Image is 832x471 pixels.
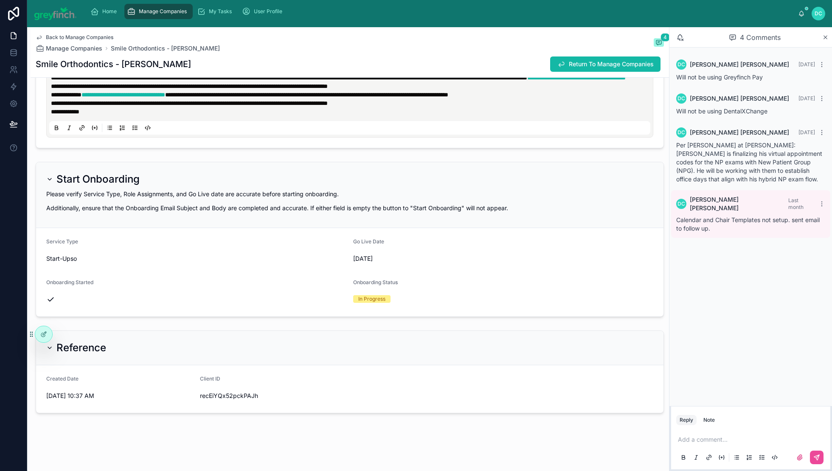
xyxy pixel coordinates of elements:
span: 4 [661,33,670,42]
span: Will not be using Greyfinch Pay [676,73,763,81]
span: recEiYQx52pckPAJh [200,392,347,400]
span: [DATE] [798,129,815,135]
span: [DATE] [798,61,815,68]
button: 4 [654,38,664,48]
p: Please verify Service Type, Role Assignments, and Go Live date are accurate before starting onboa... [46,189,653,198]
div: scrollable content [84,2,798,21]
span: [DATE] [798,95,815,102]
span: [DATE] [353,254,653,263]
span: Return To Manage Companies [569,60,654,68]
span: DC [677,61,685,68]
span: Go Live Date [353,238,384,245]
span: Home [102,8,117,15]
span: Start-Upso [46,254,77,263]
span: [PERSON_NAME] [PERSON_NAME] [690,195,788,212]
span: DC [677,200,685,207]
a: Smile Orthodontics - [PERSON_NAME] [111,44,220,53]
span: Per [PERSON_NAME] at [PERSON_NAME]: [PERSON_NAME] is finalizing his virtual appointment codes for... [676,141,822,183]
div: Note [703,417,715,423]
span: 4 Comments [740,32,781,42]
a: Manage Companies [124,4,193,19]
span: Service Type [46,238,78,245]
span: DC [677,95,685,102]
span: Onboarding Started [46,279,93,285]
p: Additionally, ensure that the Onboarding Email Subject and Body are completed and accurate. If ei... [46,203,653,212]
a: Manage Companies [36,44,102,53]
span: Back to Manage Companies [46,34,113,41]
span: Manage Companies [46,44,102,53]
h2: Start Onboarding [56,172,140,186]
div: In Progress [358,295,385,303]
span: [PERSON_NAME] [PERSON_NAME] [690,94,789,103]
span: My Tasks [209,8,232,15]
a: Back to Manage Companies [36,34,113,41]
img: App logo [34,7,77,20]
a: My Tasks [194,4,238,19]
span: [DATE] 10:37 AM [46,392,193,400]
span: [PERSON_NAME] [PERSON_NAME] [690,128,789,137]
span: Created Date [46,375,79,382]
span: Client ID [200,375,220,382]
button: Return To Manage Companies [550,56,661,72]
span: DC [677,129,685,136]
span: [PERSON_NAME] [PERSON_NAME] [690,60,789,69]
span: Calendar and Chair Templates not setup. sent email to follow up. [676,216,820,232]
span: User Profile [254,8,282,15]
span: Will not be using DentalXChange [676,107,767,115]
button: Reply [676,415,697,425]
span: Manage Companies [139,8,187,15]
a: User Profile [239,4,288,19]
span: Onboarding Status [353,279,398,285]
button: Note [700,415,718,425]
span: DC [815,10,822,17]
a: Home [88,4,123,19]
span: Last month [788,197,804,210]
h1: Smile Orthodontics - [PERSON_NAME] [36,58,191,70]
h2: Reference [56,341,106,355]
